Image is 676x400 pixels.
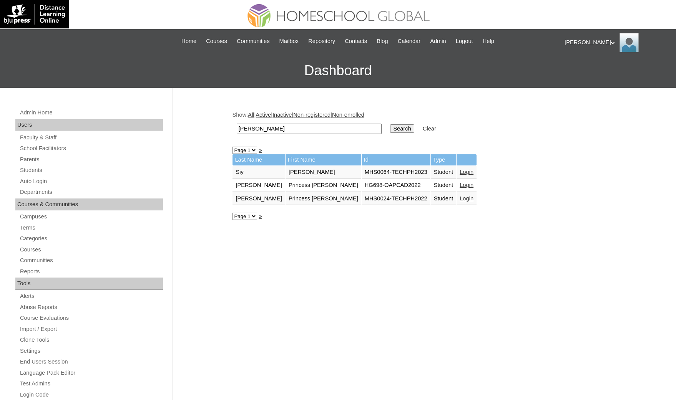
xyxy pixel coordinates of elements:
[460,169,473,175] a: Login
[206,37,227,46] span: Courses
[19,155,163,164] a: Parents
[431,192,457,205] td: Student
[19,177,163,186] a: Auto Login
[483,37,494,46] span: Help
[565,33,668,52] div: [PERSON_NAME]
[362,154,430,165] td: Id
[390,124,414,133] input: Search
[304,37,339,46] a: Repository
[293,112,331,118] a: Non-registered
[19,144,163,153] a: School Facilitators
[233,37,274,46] a: Communities
[232,111,613,138] div: Show: | | | |
[19,302,163,312] a: Abuse Reports
[345,37,367,46] span: Contacts
[19,346,163,356] a: Settings
[19,223,163,233] a: Terms
[19,165,163,175] a: Students
[181,37,196,46] span: Home
[19,256,163,265] a: Communities
[202,37,231,46] a: Courses
[460,182,473,188] a: Login
[272,112,292,118] a: Inactive
[431,166,457,179] td: Student
[19,390,163,400] a: Login Code
[19,187,163,197] a: Departments
[452,37,477,46] a: Logout
[308,37,335,46] span: Repository
[19,133,163,142] a: Faculty & Staff
[19,357,163,367] a: End Users Session
[286,166,361,179] td: [PERSON_NAME]
[279,37,299,46] span: Mailbox
[19,212,163,221] a: Campuses
[423,126,436,132] a: Clear
[15,198,163,211] div: Courses & Communities
[233,179,285,192] td: [PERSON_NAME]
[430,37,446,46] span: Admin
[286,154,361,165] td: First Name
[426,37,450,46] a: Admin
[460,195,473,202] a: Login
[233,166,285,179] td: Siy
[377,37,388,46] span: Blog
[4,4,65,25] img: logo-white.png
[19,313,163,323] a: Course Evaluations
[286,192,361,205] td: Princess [PERSON_NAME]
[286,179,361,192] td: Princess [PERSON_NAME]
[332,112,364,118] a: Non-enrolled
[362,179,430,192] td: HG698-OAPCAD2022
[178,37,200,46] a: Home
[19,379,163,388] a: Test Admins
[248,112,254,118] a: All
[19,291,163,301] a: Alerts
[19,335,163,345] a: Clone Tools
[19,245,163,255] a: Courses
[4,53,672,88] h3: Dashboard
[431,179,457,192] td: Student
[620,33,639,52] img: Ariane Ebuen
[373,37,392,46] a: Blog
[398,37,420,46] span: Calendar
[233,154,285,165] td: Last Name
[19,234,163,243] a: Categories
[431,154,457,165] td: Type
[237,124,382,134] input: Search
[362,166,430,179] td: MHS0064-TECHPH2023
[15,119,163,131] div: Users
[394,37,424,46] a: Calendar
[233,192,285,205] td: [PERSON_NAME]
[259,147,262,153] a: »
[256,112,271,118] a: Active
[456,37,473,46] span: Logout
[19,108,163,117] a: Admin Home
[341,37,371,46] a: Contacts
[479,37,498,46] a: Help
[19,267,163,276] a: Reports
[362,192,430,205] td: MHS0024-TECHPH2022
[15,278,163,290] div: Tools
[276,37,303,46] a: Mailbox
[19,324,163,334] a: Import / Export
[237,37,270,46] span: Communities
[19,368,163,378] a: Language Pack Editor
[259,213,262,219] a: »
